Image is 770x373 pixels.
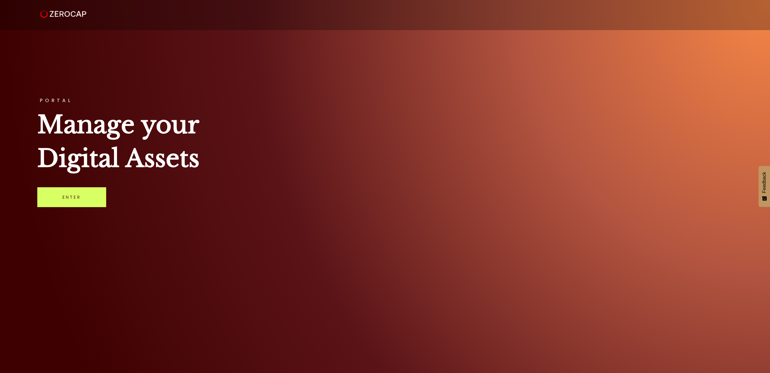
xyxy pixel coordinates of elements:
[37,187,106,207] a: Enter
[759,166,770,207] button: Feedback - Show survey
[37,108,733,175] h1: Manage your Digital Assets
[37,98,733,103] h3: PORTAL
[40,10,86,18] img: ZeroCap
[762,172,767,193] span: Feedback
